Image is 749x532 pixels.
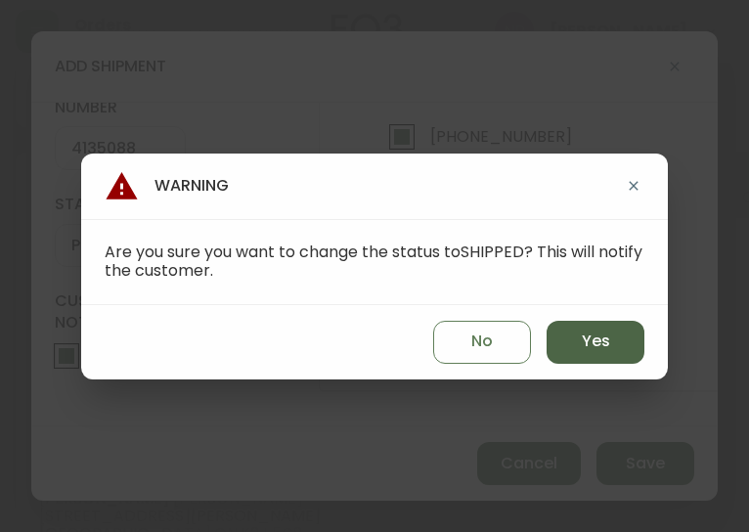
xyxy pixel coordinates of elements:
[433,321,531,364] button: No
[582,331,610,352] span: Yes
[547,321,644,364] button: Yes
[105,169,229,203] h4: Warning
[471,331,493,352] span: No
[105,241,642,282] span: Are you sure you want to change the status to SHIPPED ? This will notify the customer.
